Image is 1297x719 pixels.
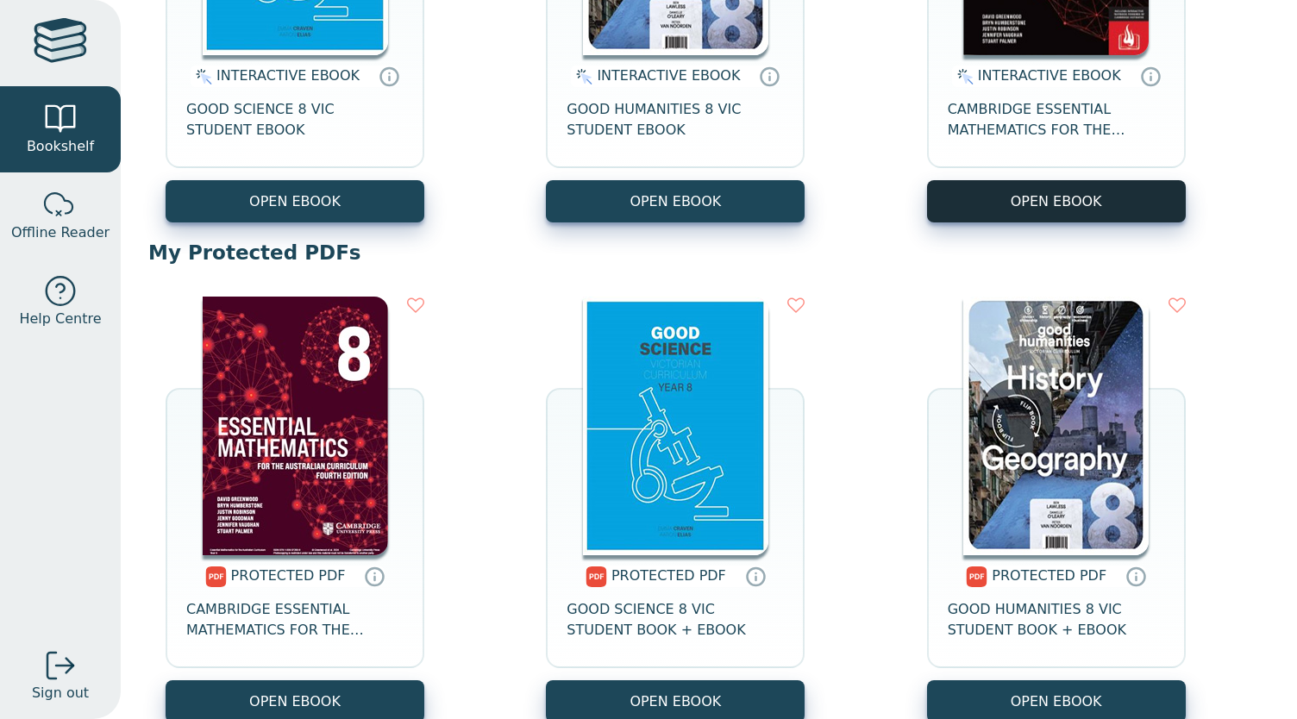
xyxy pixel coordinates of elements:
[927,180,1186,222] button: OPEN EBOOK
[963,297,1149,555] img: fcf56a9a-ea85-4e7e-b470-30be5e4e5838.jpg
[571,66,592,87] img: interactive.svg
[966,566,987,587] img: pdf.svg
[567,99,784,141] span: GOOD HUMANITIES 8 VIC STUDENT EBOOK
[586,566,607,587] img: pdf.svg
[546,180,805,222] button: OPEN EBOOK
[583,297,768,555] img: 542b3fe4-846c-40f7-be88-614173a37729.jpg
[186,99,404,141] span: GOOD SCIENCE 8 VIC STUDENT EBOOK
[191,66,212,87] img: interactive.svg
[231,567,346,584] span: PROTECTED PDF
[952,66,974,87] img: interactive.svg
[948,599,1165,641] span: GOOD HUMANITIES 8 VIC STUDENT BOOK + EBOOK
[759,66,780,86] a: Interactive eBooks are accessed online via the publisher’s portal. They contain interactive resou...
[203,297,388,555] img: 5649b6a6-0ba7-4bb3-a5d1-a77edb03a7ea.jpg
[567,599,784,641] span: GOOD SCIENCE 8 VIC STUDENT BOOK + EBOOK
[745,566,766,586] a: Protected PDFs cannot be printed, copied or shared. They can be accessed online through Education...
[611,567,726,584] span: PROTECTED PDF
[11,222,110,243] span: Offline Reader
[186,599,404,641] span: CAMBRIDGE ESSENTIAL MATHEMATICS FOR THE AUSTRALIAN CURRICULUM YEAR 8 TEXTBOOK + EBOOK 4E
[148,240,1269,266] p: My Protected PDFs
[32,683,89,703] span: Sign out
[205,566,227,587] img: pdf.svg
[19,309,101,329] span: Help Centre
[1140,66,1161,86] a: Interactive eBooks are accessed online via the publisher’s portal. They contain interactive resou...
[379,66,399,86] a: Interactive eBooks are accessed online via the publisher’s portal. They contain interactive resou...
[992,567,1106,584] span: PROTECTED PDF
[166,180,424,222] button: OPEN EBOOK
[27,136,94,157] span: Bookshelf
[216,67,360,84] span: INTERACTIVE EBOOK
[978,67,1121,84] span: INTERACTIVE EBOOK
[597,67,740,84] span: INTERACTIVE EBOOK
[1125,566,1146,586] a: Protected PDFs cannot be printed, copied or shared. They can be accessed online through Education...
[364,566,385,586] a: Protected PDFs cannot be printed, copied or shared. They can be accessed online through Education...
[948,99,1165,141] span: CAMBRIDGE ESSENTIAL MATHEMATICS FOR THE AUSTRALIAN CURRICULUM YEAR 8 EBOOK 4E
